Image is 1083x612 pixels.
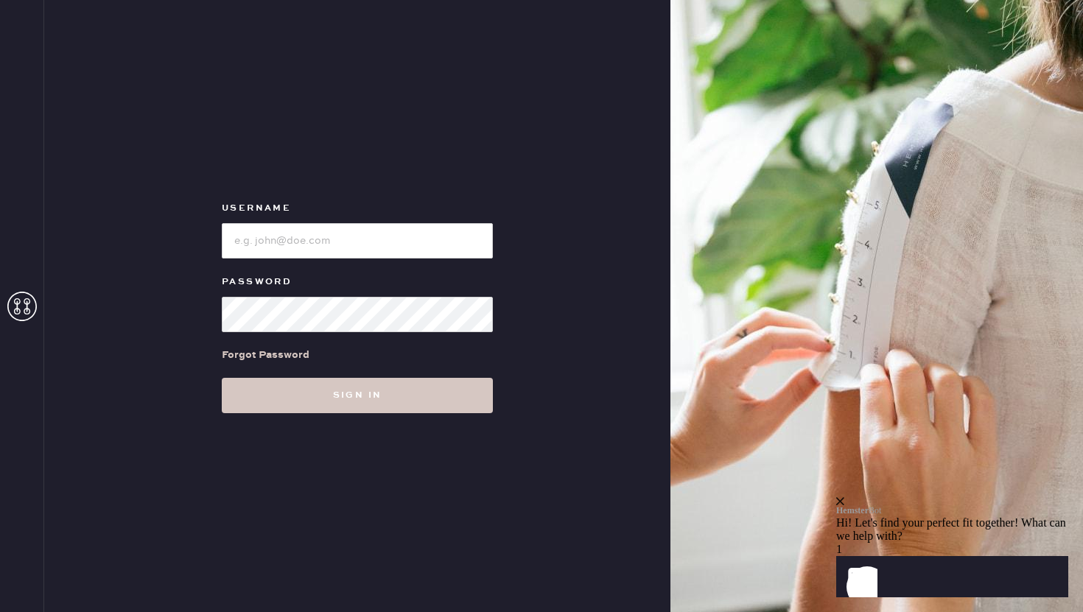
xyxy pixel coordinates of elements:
a: Forgot Password [222,332,309,378]
label: Username [222,200,493,217]
button: Sign in [222,378,493,413]
label: Password [222,273,493,291]
input: e.g. john@doe.com [222,223,493,258]
div: Forgot Password [222,347,309,363]
iframe: Front Chat [836,407,1079,609]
